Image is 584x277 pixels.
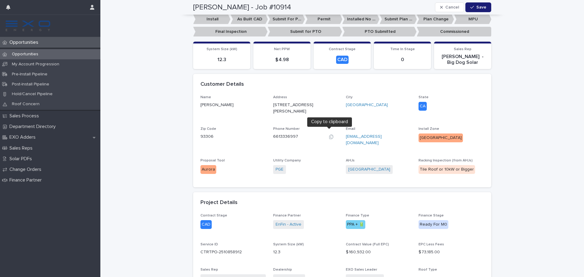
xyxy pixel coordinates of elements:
[346,134,382,145] a: [EMAIL_ADDRESS][DOMAIN_NAME]
[476,5,486,9] span: Save
[342,27,417,37] p: PTO Submitted
[207,47,237,51] span: System Size (kW)
[200,268,218,272] span: Sales Rep
[200,81,244,88] h2: Customer Details
[348,166,390,173] a: [GEOGRAPHIC_DATA]
[346,95,353,99] span: City
[7,113,44,119] p: Sales Process
[200,249,242,255] p: CTRTPO-2510858912
[273,268,292,272] span: Dealership
[197,57,247,63] p: 12.3
[231,14,268,24] p: As Built CAD
[346,249,411,255] p: $ 160,932.00
[200,220,212,229] div: CAD
[419,243,444,246] span: EPC Less Fees
[380,14,417,24] p: Submit Plan Change
[419,165,475,174] div: Tile Roof or 10kW or Bigger
[329,47,356,51] span: Contract Stage
[419,268,437,272] span: Roof Type
[7,177,47,183] p: Finance Partner
[200,199,238,206] h2: Project Details
[200,159,225,162] span: Proposal Tool
[346,243,389,246] span: Contract Value (Full EPC)
[7,92,57,97] p: Hold/Cancel Pipeline
[454,14,492,24] p: MPU
[200,95,211,99] span: Name
[273,249,339,255] p: 12.3
[200,165,216,174] div: Aurora
[5,20,51,32] img: FKS5r6ZBThi8E5hshIGi
[7,102,44,107] p: Roof Concern
[273,95,287,99] span: Address
[438,54,488,65] p: [PERSON_NAME] - Big Dog Solar
[417,27,491,37] p: Commissioned
[7,62,64,67] p: My Account Progression
[445,5,459,9] span: Cancel
[273,127,300,131] span: Phone Number
[200,133,266,140] p: 93306
[419,159,473,162] span: Racking Inspection (from AHJs)
[193,3,291,12] h2: [PERSON_NAME] - Job #10914
[435,2,464,12] button: Cancel
[7,167,46,172] p: Change Orders
[7,124,61,130] p: Department Directory
[7,82,54,87] p: Post-Install Pipeline
[346,127,355,131] span: Email
[273,214,301,217] span: Finance Partner
[7,145,37,151] p: Sales Reps
[200,243,218,246] span: Service ID
[342,14,380,24] p: Installed No Permit
[419,220,448,229] div: Ready For M0
[7,52,43,57] p: Opportunities
[268,14,305,24] p: Submit For Permit
[273,243,304,246] span: System Size (kW)
[7,156,37,162] p: Solar PDFs
[419,249,484,255] p: $ 73,185.00
[454,47,471,51] span: Sales Rep
[193,14,231,24] p: Install
[268,27,342,37] p: Submit for PTO
[276,166,283,173] a: PGE
[346,214,369,217] span: Finance Type
[276,221,301,228] a: EnFin - Active
[7,134,40,140] p: EXO Adders
[465,2,491,12] button: Save
[200,214,227,217] span: Contract Stage
[305,14,342,24] p: Permit
[390,47,415,51] span: Time In Stage
[419,127,439,131] span: Install Zone
[7,40,43,45] p: Opportunities
[346,220,365,229] div: PPA + 🔋
[346,102,388,108] a: [GEOGRAPHIC_DATA]
[200,127,216,131] span: Zip Code
[7,72,52,77] p: Pre-Install Pipeline
[419,102,427,111] div: CA
[273,134,298,139] a: 6613336997
[193,27,268,37] p: Final Inspection
[257,57,307,63] p: $ 4.98
[273,159,301,162] span: Utility Company
[377,57,427,63] p: 0
[419,214,444,217] span: Finance Stage
[336,56,349,64] div: CAD
[200,102,266,108] p: [PERSON_NAME]
[417,14,454,24] p: Plan Change
[273,102,324,115] p: [STREET_ADDRESS][PERSON_NAME]
[419,133,463,142] div: [GEOGRAPHIC_DATA]
[274,47,290,51] span: Net PPW
[419,95,429,99] span: State
[346,268,377,272] span: EXO Sales Leader
[346,159,355,162] span: AHJs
